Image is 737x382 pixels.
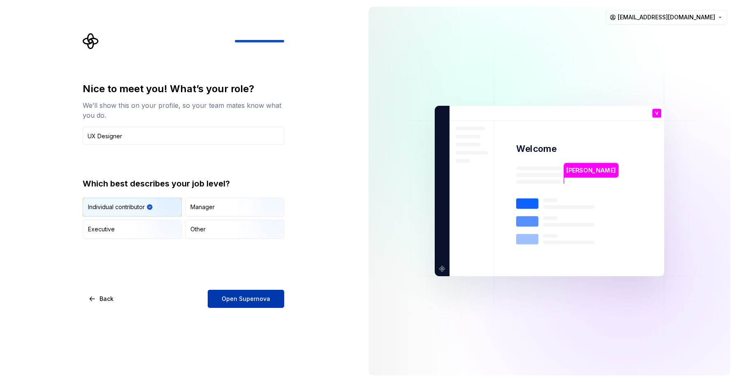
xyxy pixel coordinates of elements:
[618,13,715,21] span: [EMAIL_ADDRESS][DOMAIN_NAME]
[83,290,121,308] button: Back
[208,290,284,308] button: Open Supernova
[655,111,658,116] p: V
[83,100,284,120] div: We’ll show this on your profile, so your team mates know what you do.
[83,127,284,145] input: Job title
[83,82,284,95] div: Nice to meet you! What’s your role?
[566,166,616,175] p: [PERSON_NAME]
[190,203,215,211] div: Manager
[190,225,206,233] div: Other
[516,143,556,155] p: Welcome
[88,225,115,233] div: Executive
[222,295,270,303] span: Open Supernova
[88,203,145,211] div: Individual contributor
[100,295,114,303] span: Back
[83,33,99,49] svg: Supernova Logo
[83,178,284,189] div: Which best describes your job level?
[606,10,727,25] button: [EMAIL_ADDRESS][DOMAIN_NAME]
